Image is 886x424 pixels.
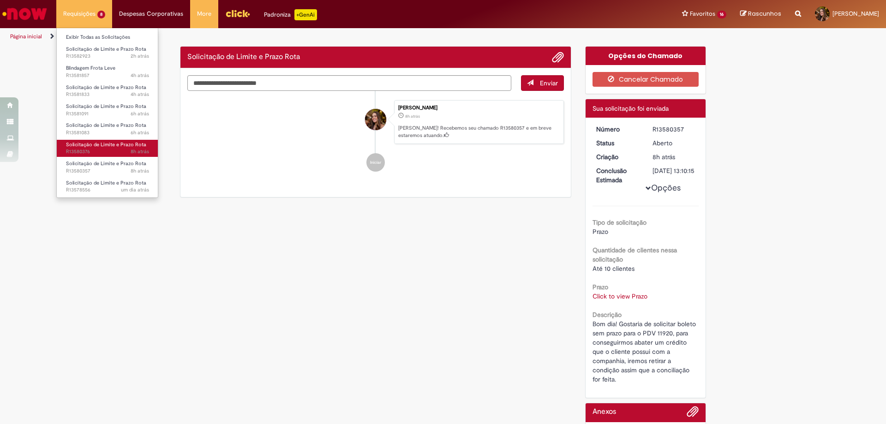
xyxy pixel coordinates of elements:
[57,83,158,100] a: Aberto R13581833 : Solicitação de Limite e Prazo Rota
[225,6,250,20] img: click_logo_yellow_360x200.png
[66,129,149,137] span: R13581083
[57,44,158,61] a: Aberto R13582923 : Solicitação de Limite e Prazo Rota
[66,122,146,129] span: Solicitação de Limite e Prazo Rota
[717,11,726,18] span: 16
[653,138,695,148] div: Aberto
[653,153,675,161] span: 8h atrás
[832,10,879,18] span: [PERSON_NAME]
[66,186,149,194] span: R13578556
[593,72,699,87] button: Cancelar Chamado
[57,159,158,176] a: Aberto R13580357 : Solicitação de Limite e Prazo Rota
[57,102,158,119] a: Aberto R13581091 : Solicitação de Limite e Prazo Rota
[57,32,158,42] a: Exibir Todas as Solicitações
[97,11,105,18] span: 8
[66,110,149,118] span: R13581091
[131,110,149,117] time: 30/09/2025 11:56:00
[131,129,149,136] span: 6h atrás
[131,148,149,155] span: 8h atrás
[294,9,317,20] p: +GenAi
[66,148,149,155] span: R13580376
[57,120,158,137] a: Aberto R13581083 : Solicitação de Limite e Prazo Rota
[131,129,149,136] time: 30/09/2025 11:55:06
[687,406,699,422] button: Adicionar anexos
[187,91,564,181] ul: Histórico de tíquete
[398,125,559,139] p: [PERSON_NAME]! Recebemos seu chamado R13580357 e em breve estaremos atuando.
[131,110,149,117] span: 6h atrás
[66,91,149,98] span: R13581833
[7,28,584,45] ul: Trilhas de página
[264,9,317,20] div: Padroniza
[131,148,149,155] time: 30/09/2025 10:12:08
[593,320,698,383] span: Bom dia! Gostaria de solicitar boleto sem prazo para o PDV 11920, para conseguirmos abater um cré...
[589,166,646,185] dt: Conclusão Estimada
[131,91,149,98] span: 4h atrás
[690,9,715,18] span: Favoritos
[593,104,669,113] span: Sua solicitação foi enviada
[653,125,695,134] div: R13580357
[131,72,149,79] span: 4h atrás
[57,63,158,80] a: Aberto R13581857 : Blindagem Frota Leve
[66,179,146,186] span: Solicitação de Limite e Prazo Rota
[131,91,149,98] time: 30/09/2025 14:21:15
[187,75,511,91] textarea: Digite sua mensagem aqui...
[131,72,149,79] time: 30/09/2025 14:23:42
[56,28,158,198] ul: Requisições
[66,84,146,91] span: Solicitação de Limite e Prazo Rota
[405,113,420,119] span: 8h atrás
[540,79,558,87] span: Enviar
[653,166,695,175] div: [DATE] 13:10:15
[121,186,149,193] span: um dia atrás
[63,9,96,18] span: Requisições
[66,167,149,175] span: R13580357
[586,47,706,65] div: Opções do Chamado
[653,153,675,161] time: 30/09/2025 10:10:09
[589,125,646,134] dt: Número
[365,109,386,130] div: Ana Clara Lopes Maciel
[121,186,149,193] time: 29/09/2025 17:25:13
[119,9,183,18] span: Despesas Corporativas
[653,152,695,161] div: 30/09/2025 10:10:09
[593,283,608,291] b: Prazo
[57,178,158,195] a: Aberto R13578556 : Solicitação de Limite e Prazo Rota
[593,264,635,273] span: Até 10 clientes
[740,10,781,18] a: Rascunhos
[57,140,158,157] a: Aberto R13580376 : Solicitação de Limite e Prazo Rota
[589,138,646,148] dt: Status
[66,103,146,110] span: Solicitação de Limite e Prazo Rota
[131,167,149,174] span: 8h atrás
[398,105,559,111] div: [PERSON_NAME]
[521,75,564,91] button: Enviar
[187,100,564,144] li: Ana Clara Lopes Maciel
[197,9,211,18] span: More
[593,311,622,319] b: Descrição
[593,246,677,263] b: Quantidade de clientes nessa solicitação
[66,65,115,72] span: Blindagem Frota Leve
[131,167,149,174] time: 30/09/2025 10:10:12
[131,53,149,60] span: 2h atrás
[593,408,616,416] h2: Anexos
[552,51,564,63] button: Adicionar anexos
[593,292,647,300] a: Click to view Prazo
[593,218,647,227] b: Tipo de solicitação
[10,33,42,40] a: Página inicial
[66,141,146,148] span: Solicitação de Limite e Prazo Rota
[405,113,420,119] time: 30/09/2025 10:10:09
[66,72,149,79] span: R13581857
[1,5,48,23] img: ServiceNow
[131,53,149,60] time: 30/09/2025 16:41:23
[66,160,146,167] span: Solicitação de Limite e Prazo Rota
[748,9,781,18] span: Rascunhos
[66,53,149,60] span: R13582923
[66,46,146,53] span: Solicitação de Limite e Prazo Rota
[187,53,300,61] h2: Solicitação de Limite e Prazo Rota Histórico de tíquete
[589,152,646,161] dt: Criação
[593,227,608,236] span: Prazo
